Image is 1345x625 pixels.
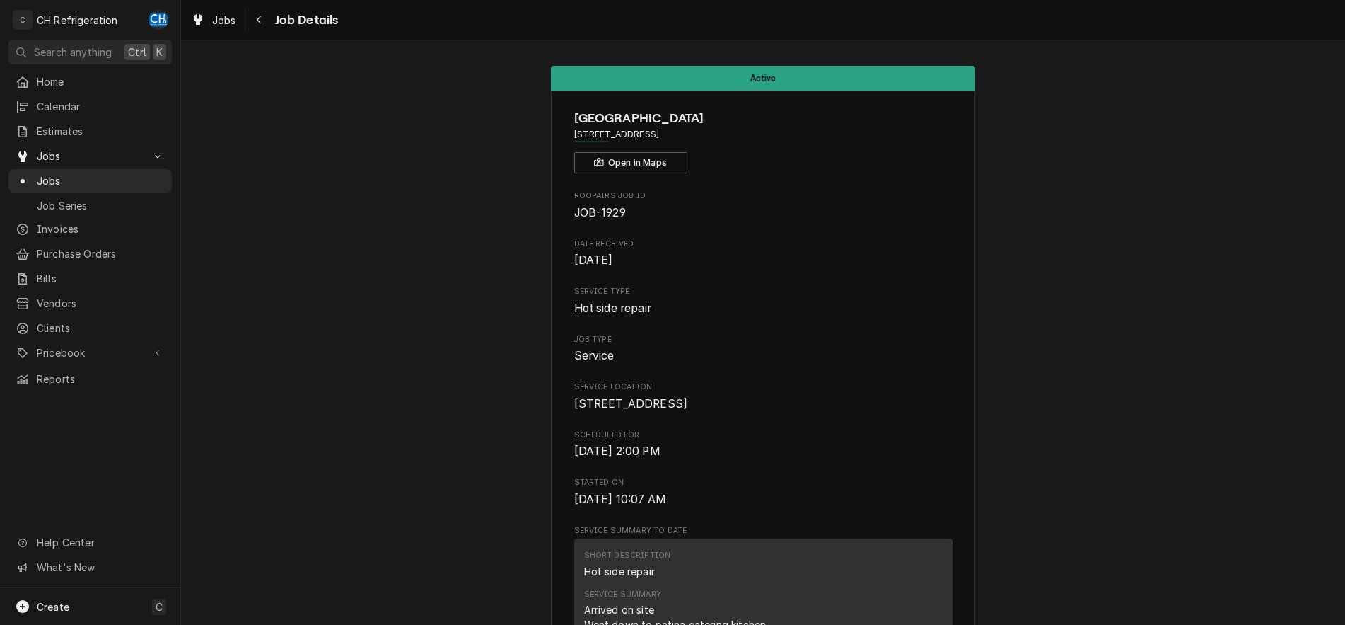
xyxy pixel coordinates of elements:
a: Go to Jobs [8,144,172,168]
span: Job Details [271,11,339,30]
span: Jobs [212,13,236,28]
span: Name [574,109,953,128]
div: Hot side repair [584,564,655,579]
span: Service Location [574,396,953,413]
span: K [156,45,163,59]
a: Clients [8,316,172,340]
div: CH Refrigeration [37,13,118,28]
a: Invoices [8,217,172,241]
span: C [156,600,163,614]
span: Clients [37,321,165,336]
div: Service Location [574,382,953,412]
span: Service Location [574,382,953,393]
span: Ctrl [128,45,146,59]
div: Job Type [574,334,953,365]
span: Help Center [37,535,163,550]
span: Address [574,128,953,141]
div: Started On [574,477,953,508]
span: Purchase Orders [37,246,165,261]
span: [STREET_ADDRESS] [574,397,688,411]
div: Date Received [574,239,953,269]
div: Roopairs Job ID [574,190,953,221]
a: Jobs [185,8,242,32]
div: Service Summary [584,589,661,600]
span: Home [37,74,165,89]
a: Reports [8,367,172,391]
span: Service Type [574,300,953,317]
span: [DATE] [574,253,613,267]
a: Calendar [8,95,172,118]
span: Started On [574,477,953,488]
span: Estimates [37,124,165,139]
div: CH [149,10,168,30]
span: Pricebook [37,345,144,360]
span: Started On [574,491,953,508]
span: [DATE] 10:07 AM [574,493,666,506]
a: Home [8,70,172,93]
div: C [13,10,33,30]
a: Jobs [8,169,172,193]
span: Create [37,601,69,613]
span: JOB-1929 [574,206,626,219]
a: Vendors [8,292,172,315]
span: Date Received [574,252,953,269]
span: [DATE] 2:00 PM [574,445,660,458]
div: Scheduled For [574,430,953,460]
span: Service Summary To Date [574,525,953,537]
span: Roopairs Job ID [574,205,953,222]
span: Jobs [37,149,144,164]
a: Job Series [8,194,172,217]
span: Search anything [34,45,112,59]
a: Go to What's New [8,556,172,579]
span: Roopairs Job ID [574,190,953,202]
span: Scheduled For [574,430,953,441]
a: Go to Help Center [8,531,172,554]
span: Bills [37,271,165,286]
span: Date Received [574,239,953,250]
span: Job Series [37,198,165,213]
span: Scheduled For [574,443,953,460]
span: Job Type [574,334,953,345]
button: Open in Maps [574,152,687,173]
a: Purchase Orders [8,242,172,265]
div: Service Type [574,286,953,316]
div: Status [551,66,975,91]
span: Job Type [574,348,953,365]
div: Client Information [574,109,953,173]
span: Hot side repair [574,302,651,315]
span: Jobs [37,173,165,188]
a: Bills [8,267,172,290]
span: Invoices [37,222,165,236]
div: Short Description [584,550,671,561]
span: Reports [37,372,165,386]
div: Chris Hiraga's Avatar [149,10,168,30]
a: Estimates [8,120,172,143]
span: Service [574,349,615,362]
span: Service Type [574,286,953,297]
span: Active [750,74,776,83]
span: Vendors [37,296,165,311]
a: Go to Pricebook [8,341,172,365]
span: Calendar [37,99,165,114]
span: What's New [37,560,163,575]
button: Search anythingCtrlK [8,40,172,64]
button: Navigate back [248,8,271,31]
